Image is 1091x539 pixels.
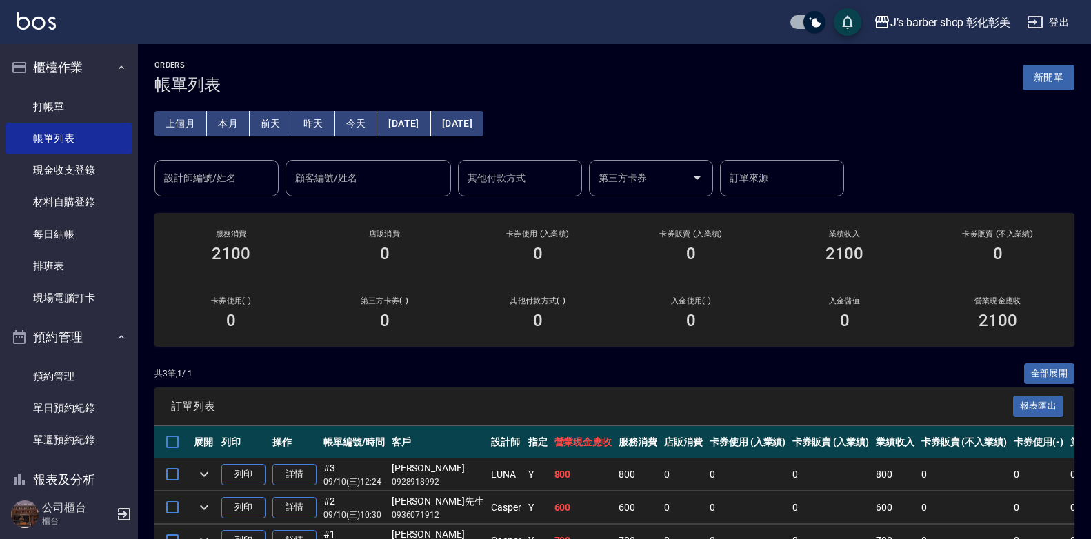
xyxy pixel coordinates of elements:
h3: 帳單列表 [154,75,221,94]
h3: 2100 [825,244,864,263]
button: 預約管理 [6,319,132,355]
td: 800 [615,458,661,491]
h2: 入金儲值 [784,296,904,305]
h3: 2100 [979,311,1017,330]
p: 09/10 (三) 10:30 [323,509,385,521]
h2: 入金使用(-) [631,296,751,305]
a: 打帳單 [6,91,132,123]
h3: 0 [686,311,696,330]
button: 列印 [221,497,266,518]
h2: ORDERS [154,61,221,70]
a: 預約管理 [6,360,132,392]
h3: 0 [686,244,696,263]
a: 帳單列表 [6,123,132,154]
div: J’s barber shop 彰化彰美 [890,14,1010,31]
h3: 0 [380,244,390,263]
th: 卡券販賣 (不入業績) [918,426,1010,458]
td: 0 [706,458,790,491]
button: 全部展開 [1024,363,1075,385]
h2: 第三方卡券(-) [324,296,444,305]
th: 業績收入 [872,426,918,458]
button: expand row [194,464,214,485]
button: 前天 [250,111,292,136]
span: 訂單列表 [171,400,1013,414]
th: 帳單編號/時間 [320,426,388,458]
div: [PERSON_NAME] [392,461,484,476]
a: 每日結帳 [6,218,132,250]
td: 0 [918,491,1010,524]
a: 詳情 [272,464,317,485]
a: 現場電腦打卡 [6,282,132,314]
h5: 公司櫃台 [42,501,112,515]
td: 0 [789,491,872,524]
h2: 卡券使用(-) [171,296,291,305]
button: 報表及分析 [6,462,132,498]
button: 昨天 [292,111,335,136]
button: 登出 [1021,10,1074,35]
td: 0 [706,491,790,524]
th: 卡券販賣 (入業績) [789,426,872,458]
th: 卡券使用 (入業績) [706,426,790,458]
h2: 業績收入 [784,230,904,238]
th: 店販消費 [661,426,706,458]
th: 指定 [525,426,551,458]
h3: 0 [533,244,543,263]
h3: 0 [993,244,1003,263]
td: LUNA [488,458,525,491]
th: 展開 [190,426,218,458]
td: 800 [551,458,616,491]
td: 0 [661,491,706,524]
td: 0 [918,458,1010,491]
h2: 卡券販賣 (入業績) [631,230,751,238]
button: save [834,8,861,36]
td: 600 [551,491,616,524]
td: 0 [1010,491,1067,524]
td: Y [525,458,551,491]
td: 0 [661,458,706,491]
a: 現金收支登錄 [6,154,132,186]
button: 列印 [221,464,266,485]
a: 詳情 [272,497,317,518]
button: expand row [194,497,214,518]
td: Y [525,491,551,524]
p: 0928918992 [392,476,484,488]
th: 卡券使用(-) [1010,426,1067,458]
th: 設計師 [488,426,525,458]
button: [DATE] [431,111,483,136]
button: 上個月 [154,111,207,136]
h2: 店販消費 [324,230,444,238]
a: 單日預約紀錄 [6,392,132,424]
td: 0 [1010,458,1067,491]
a: 材料自購登錄 [6,186,132,218]
h2: 營業現金應收 [938,296,1058,305]
a: 新開單 [1023,70,1074,83]
h3: 0 [840,311,850,330]
button: J’s barber shop 彰化彰美 [868,8,1016,37]
button: 櫃檯作業 [6,50,132,85]
th: 服務消費 [615,426,661,458]
h3: 0 [226,311,236,330]
a: 單週預約紀錄 [6,424,132,456]
td: #2 [320,491,388,524]
h3: 0 [533,311,543,330]
img: Logo [17,12,56,30]
td: 600 [872,491,918,524]
p: 櫃台 [42,515,112,527]
td: Casper [488,491,525,524]
td: #3 [320,458,388,491]
h3: 0 [380,311,390,330]
p: 09/10 (三) 12:24 [323,476,385,488]
button: [DATE] [377,111,430,136]
th: 列印 [218,426,269,458]
h3: 服務消費 [171,230,291,238]
th: 操作 [269,426,320,458]
button: 新開單 [1023,65,1074,90]
th: 營業現金應收 [551,426,616,458]
p: 共 3 筆, 1 / 1 [154,367,192,380]
img: Person [11,500,39,528]
a: 排班表 [6,250,132,282]
button: 報表匯出 [1013,396,1064,417]
h2: 卡券販賣 (不入業績) [938,230,1058,238]
a: 報表匯出 [1013,399,1064,412]
h2: 卡券使用 (入業績) [478,230,598,238]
